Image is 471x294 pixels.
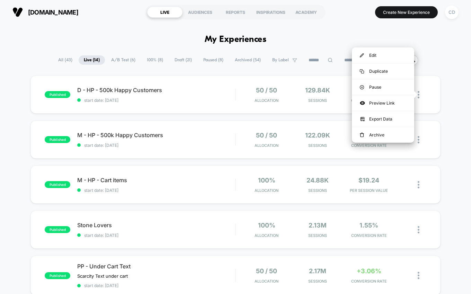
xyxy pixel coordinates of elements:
span: D - HP - 500k Happy Customers [77,87,235,93]
span: Allocation [255,188,278,193]
img: menu [360,69,364,73]
span: published [45,91,70,98]
span: 50 / 50 [256,87,277,94]
h1: My Experiences [205,35,267,45]
img: close [418,272,419,279]
span: 100% [258,222,275,229]
span: Allocation [255,233,278,238]
div: ACADEMY [288,7,324,18]
span: published [45,272,70,279]
img: close [418,181,419,188]
img: close [418,226,419,233]
button: [DOMAIN_NAME] [10,7,80,18]
span: Allocation [255,98,278,103]
span: 129.84k [305,87,330,94]
span: $19.24 [358,177,379,184]
span: 50 / 50 [256,267,277,275]
span: Scarcity Text under cart [77,273,128,279]
span: Draft ( 21 ) [169,55,197,65]
span: CONVERSION RATE [345,233,393,238]
span: 50 / 50 [256,132,277,139]
span: PP - Under Cart Text [77,263,235,270]
span: Sessions [294,143,342,148]
span: CONVERSION RATE [345,143,393,148]
img: close [418,136,419,143]
span: start date: [DATE] [77,143,235,148]
span: Stone Lovers [77,222,235,229]
div: CD [445,6,459,19]
img: Visually logo [12,7,23,17]
div: AUDIENCES [183,7,218,18]
span: All ( 43 ) [53,55,78,65]
span: 2.13M [309,222,327,229]
span: start date: [DATE] [77,98,235,103]
div: Archive [352,127,414,143]
span: Sessions [294,98,342,103]
span: 24.88k [306,177,329,184]
span: 122.09k [305,132,330,139]
img: menu [360,133,364,137]
span: CONVERSION RATE [345,98,393,103]
span: CONVERSION RATE [345,279,393,284]
span: Sessions [294,279,342,284]
div: Export Data [352,111,414,127]
button: CD [443,5,461,19]
span: M - HP - 500k Happy Customers [77,132,235,139]
span: Paused ( 8 ) [198,55,229,65]
img: close [418,91,419,98]
span: PER SESSION VALUE [345,188,393,193]
span: start date: [DATE] [77,233,235,238]
div: REPORTS [218,7,253,18]
div: Duplicate [352,63,414,79]
span: M - HP - Cart items [77,177,235,184]
span: published [45,226,70,233]
span: start date: [DATE] [77,283,235,288]
button: Create New Experience [375,6,438,18]
span: [DOMAIN_NAME] [28,9,78,16]
span: Allocation [255,279,278,284]
span: By Label [272,57,289,63]
span: A/B Test ( 6 ) [106,55,141,65]
span: 100% [258,177,275,184]
img: menu [360,85,364,89]
span: Live ( 14 ) [79,55,105,65]
span: Archived ( 54 ) [230,55,266,65]
img: menu [360,53,364,57]
div: INSPIRATIONS [253,7,288,18]
span: Sessions [294,188,342,193]
span: +3.06% [357,267,381,275]
span: 100% ( 8 ) [142,55,168,65]
div: LIVE [147,7,183,18]
span: published [45,136,70,143]
div: Pause [352,79,414,95]
span: published [45,181,70,188]
span: Allocation [255,143,278,148]
span: 1.55% [359,222,378,229]
div: Preview Link [352,95,414,111]
div: Edit [352,47,414,63]
span: 2.17M [309,267,326,275]
span: start date: [DATE] [77,188,235,193]
span: Sessions [294,233,342,238]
